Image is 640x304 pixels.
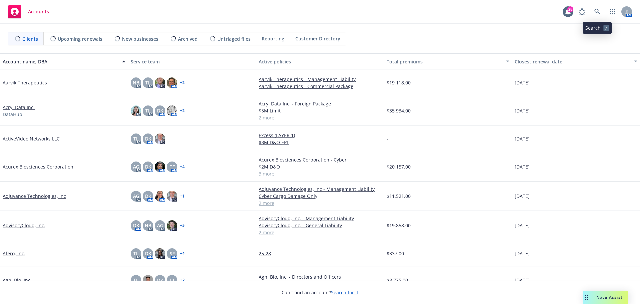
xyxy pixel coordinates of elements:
a: Agni Bio, Inc. [3,277,32,284]
span: [DATE] [515,135,530,142]
div: Closest renewal date [515,58,630,65]
img: photo [167,191,177,202]
span: DK [145,193,151,200]
span: Clients [22,35,38,42]
a: + 4 [180,252,185,256]
a: + 2 [180,81,185,85]
a: 2 more [259,114,381,121]
a: Cyber Cargo Damage Only [259,193,381,200]
div: Active policies [259,58,381,65]
span: $20,157.00 [387,163,411,170]
a: 2 more [259,200,381,207]
a: + 2 [180,278,185,282]
span: [DATE] [515,250,530,257]
div: Service team [131,58,253,65]
button: Active policies [256,53,384,69]
span: $337.00 [387,250,404,257]
span: DK [145,250,151,257]
a: + 4 [180,165,185,169]
span: TL [145,79,151,86]
span: $8,775.00 [387,277,408,284]
span: - [387,135,388,142]
a: Acurex Biosciences Corporation - Cyber [259,156,381,163]
span: Untriaged files [217,35,251,42]
a: Accounts [5,2,52,21]
div: Drag to move [583,291,591,304]
span: [DATE] [515,163,530,170]
span: [DATE] [515,79,530,86]
img: photo [155,162,165,172]
span: $11,521.00 [387,193,411,200]
button: Total premiums [384,53,512,69]
a: Switch app [606,5,619,18]
span: Upcoming renewals [58,35,102,42]
a: Aarvik Therapeutics - Management Liability [259,76,381,83]
img: photo [155,133,165,144]
img: photo [167,220,177,231]
span: DK [133,222,139,229]
span: AG [157,222,163,229]
img: photo [155,77,165,88]
span: $35,934.00 [387,107,411,114]
div: Account name, DBA [3,58,118,65]
span: HB [145,222,151,229]
span: TL [145,107,151,114]
span: TF [170,163,175,170]
span: AG [133,163,139,170]
a: Adjuvance Technologies, Inc [3,193,66,200]
span: [DATE] [515,222,530,229]
span: [DATE] [515,193,530,200]
span: TL [133,277,139,284]
a: AdvisoryCloud, Inc. - General Liability [259,222,381,229]
a: Aarvik Therapeutics - Commercial Package [259,83,381,90]
a: Acryl Data Inc. - Foreign Package [259,100,381,107]
span: New businesses [122,35,158,42]
span: Customer Directory [295,35,340,42]
a: Aarvik Therapeutics [3,79,47,86]
a: Search for it [331,289,358,296]
span: [DATE] [515,107,530,114]
span: [DATE] [515,277,530,284]
span: DK [157,277,163,284]
span: DataHub [3,111,22,118]
a: Excess (LAYER 1) [259,132,381,139]
span: DK [145,163,151,170]
img: photo [167,105,177,116]
a: ActiveVideo Networks LLC [3,135,60,142]
a: 2 more [259,229,381,236]
a: AdvisoryCloud, Inc. - Management Liability [259,215,381,222]
span: DK [145,135,151,142]
img: photo [155,248,165,259]
span: $19,858.00 [387,222,411,229]
a: Agni Bio, Inc. - Directors and Officers [259,273,381,280]
a: $5M Limit [259,107,381,114]
a: + 2 [180,109,185,113]
span: Nova Assist [596,294,623,300]
a: + 5 [180,224,185,228]
a: AdvisoryCloud, Inc. [3,222,45,229]
span: AG [133,193,139,200]
a: 3 more [259,170,381,177]
button: Service team [128,53,256,69]
a: Adjuvance Technologies, Inc - Management Liability [259,186,381,193]
span: Reporting [262,35,284,42]
div: Total premiums [387,58,502,65]
span: SF [170,250,175,257]
span: TL [133,250,139,257]
img: photo [143,275,153,286]
img: photo [167,77,177,88]
div: 25 [567,6,573,12]
a: + 1 [180,194,185,198]
span: Can't find an account? [282,289,358,296]
img: photo [131,105,141,116]
a: Afero, Inc. [3,250,25,257]
a: Report a Bug [575,5,589,18]
span: DK [157,107,163,114]
button: Nova Assist [583,291,628,304]
a: Acryl Data Inc. [3,104,35,111]
a: $3M D&O EPL [259,139,381,146]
